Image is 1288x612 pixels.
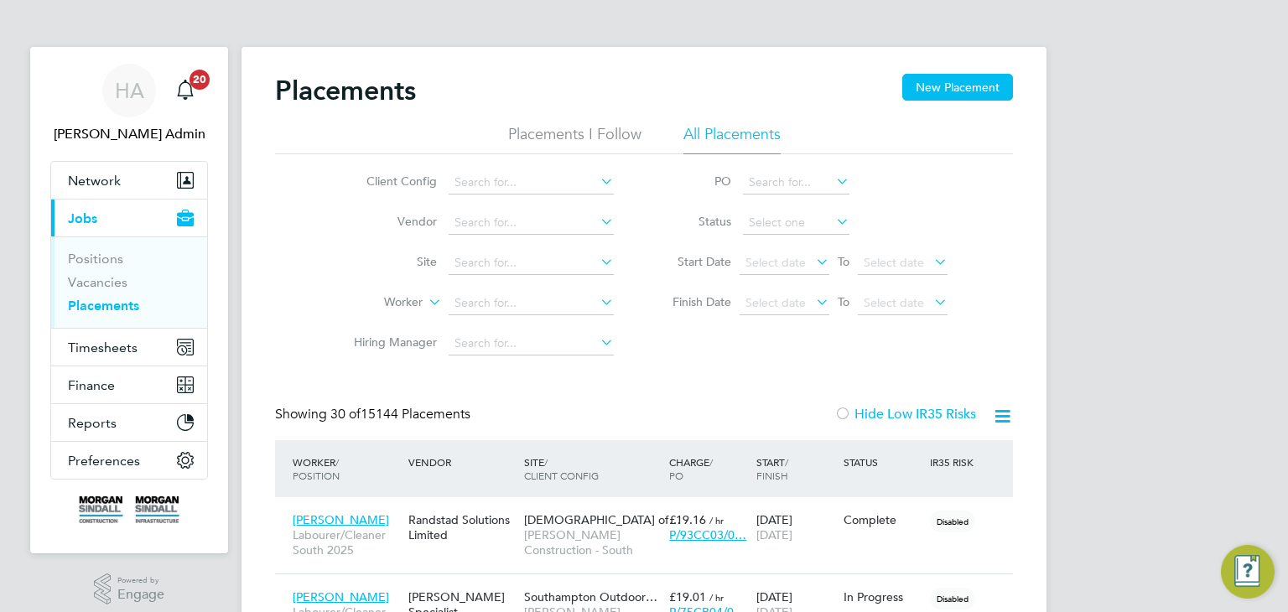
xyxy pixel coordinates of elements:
a: Go to home page [50,496,208,523]
span: [DEMOGRAPHIC_DATA] of… [524,512,681,527]
span: Finance [68,377,115,393]
button: Reports [51,404,207,441]
span: [PERSON_NAME] [293,589,389,604]
div: Jobs [51,236,207,328]
span: To [833,291,854,313]
label: Worker [326,294,423,311]
input: Search for... [449,292,614,315]
a: Positions [68,251,123,267]
span: Select date [864,255,924,270]
div: [DATE] [752,504,839,551]
span: / Finish [756,455,788,482]
span: Reports [68,415,117,431]
span: Engage [117,588,164,602]
a: [PERSON_NAME]Labourer/Cleaner South 2025Randstad Solutions Limited[DEMOGRAPHIC_DATA] of…[PERSON_N... [288,503,1013,517]
div: Showing [275,406,474,423]
span: Disabled [930,511,975,532]
div: Site [520,447,665,490]
button: Preferences [51,442,207,479]
span: / hr [709,514,724,526]
span: [PERSON_NAME] Construction - South [524,527,661,558]
label: Client Config [340,174,437,189]
input: Search for... [449,171,614,194]
input: Search for... [449,332,614,355]
div: Randstad Solutions Limited [404,504,520,551]
span: / Position [293,455,340,482]
input: Search for... [449,252,614,275]
a: Vacancies [68,274,127,290]
span: P/93CC03/0… [669,527,746,542]
a: 20 [169,64,202,117]
li: Placements I Follow [508,124,641,154]
label: Status [656,214,731,229]
label: Hiring Manager [340,335,437,350]
label: Site [340,254,437,269]
div: Complete [844,512,922,527]
button: Timesheets [51,329,207,366]
span: Timesheets [68,340,138,355]
span: Hays Admin [50,124,208,144]
h2: Placements [275,74,416,107]
button: Finance [51,366,207,403]
span: Jobs [68,210,97,226]
span: Disabled [930,588,975,609]
a: Placements [68,298,139,314]
a: [PERSON_NAME]Labourer/Cleaner South 2025[PERSON_NAME] Specialist Recruitment LimitedSouthampton O... [288,580,1013,594]
span: Select date [864,295,924,310]
a: Powered byEngage [94,573,165,605]
button: Engage Resource Center [1221,545,1275,599]
img: morgansindall-logo-retina.png [79,496,179,523]
span: HA [115,80,144,101]
span: £19.16 [669,512,706,527]
input: Search for... [743,171,849,194]
label: Finish Date [656,294,731,309]
span: Southampton Outdoor… [524,589,657,604]
span: Labourer/Cleaner South 2025 [293,527,400,558]
span: 30 of [330,406,361,423]
span: 20 [190,70,210,90]
span: / PO [669,455,713,482]
span: £19.01 [669,589,706,604]
span: Select date [745,255,806,270]
span: [DATE] [756,527,792,542]
a: HA[PERSON_NAME] Admin [50,64,208,144]
label: Vendor [340,214,437,229]
div: Worker [288,447,404,490]
span: Powered by [117,573,164,588]
button: Network [51,162,207,199]
button: Jobs [51,200,207,236]
label: Start Date [656,254,731,269]
span: 15144 Placements [330,406,470,423]
span: Select date [745,295,806,310]
span: / hr [709,591,724,604]
span: To [833,251,854,272]
nav: Main navigation [30,47,228,553]
div: IR35 Risk [926,447,984,477]
button: New Placement [902,74,1013,101]
input: Select one [743,211,849,235]
div: Charge [665,447,752,490]
label: PO [656,174,731,189]
div: Start [752,447,839,490]
span: Preferences [68,453,140,469]
span: [PERSON_NAME] [293,512,389,527]
span: Network [68,173,121,189]
li: All Placements [683,124,781,154]
span: / Client Config [524,455,599,482]
div: In Progress [844,589,922,604]
div: Status [839,447,927,477]
label: Hide Low IR35 Risks [834,406,976,423]
div: Vendor [404,447,520,477]
input: Search for... [449,211,614,235]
